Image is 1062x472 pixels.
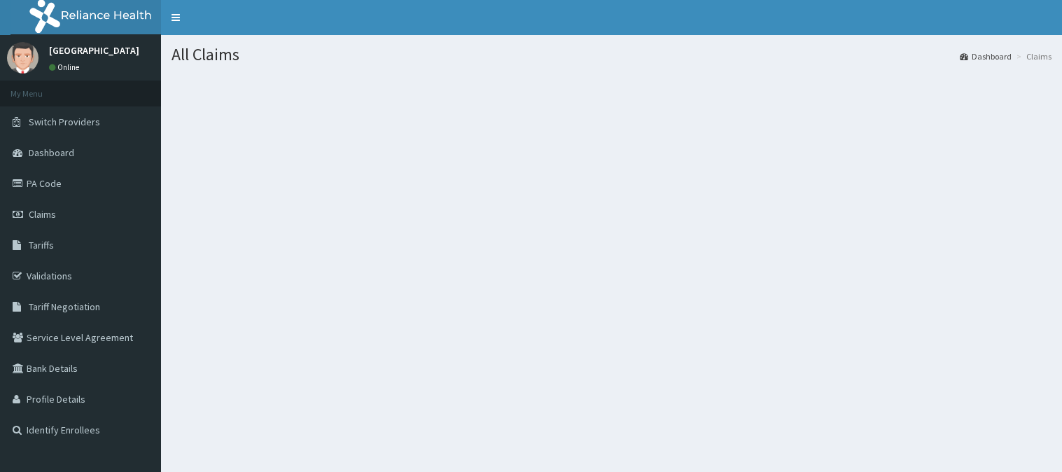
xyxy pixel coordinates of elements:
[1013,50,1051,62] li: Claims
[7,42,39,74] img: User Image
[29,116,100,128] span: Switch Providers
[49,46,139,55] p: [GEOGRAPHIC_DATA]
[960,50,1012,62] a: Dashboard
[29,146,74,159] span: Dashboard
[29,208,56,221] span: Claims
[29,300,100,313] span: Tariff Negotiation
[49,62,83,72] a: Online
[29,239,54,251] span: Tariffs
[172,46,1051,64] h1: All Claims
